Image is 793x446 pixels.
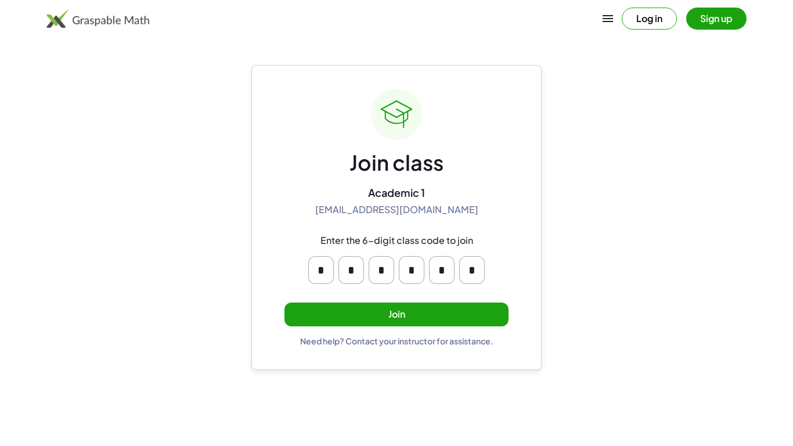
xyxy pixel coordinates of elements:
div: [EMAIL_ADDRESS][DOMAIN_NAME] [315,204,478,216]
input: Please enter OTP character 5 [429,256,455,284]
input: Please enter OTP character 4 [399,256,424,284]
button: Sign up [686,8,747,30]
button: Join [284,303,509,326]
input: Please enter OTP character 3 [369,256,394,284]
div: Join class [349,149,444,177]
button: Log in [622,8,677,30]
input: Please enter OTP character 2 [338,256,364,284]
input: Please enter OTP character 1 [308,256,334,284]
input: Please enter OTP character 6 [459,256,485,284]
div: Need help? Contact your instructor for assistance. [300,336,493,346]
div: Academic 1 [368,186,425,199]
div: Enter the 6-digit class code to join [320,235,473,247]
